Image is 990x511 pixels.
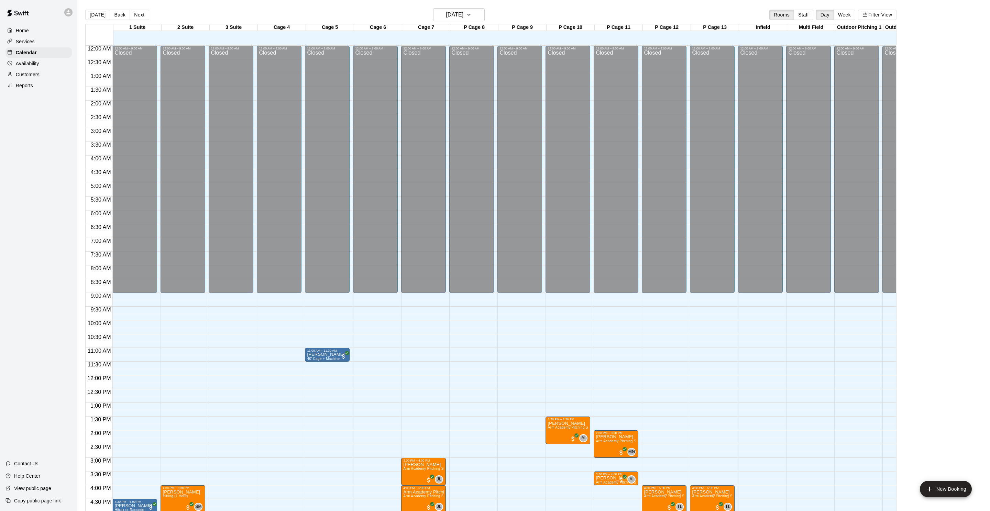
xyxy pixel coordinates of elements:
div: 12:00 AM – 9:00 AM: Closed [594,46,638,293]
span: Tyler Levine [726,503,732,511]
span: TL [677,503,682,510]
span: Arm Academy Pitching Session 1 Hour - Pitching [596,439,675,443]
p: Help Center [14,473,40,479]
div: P Cage 8 [450,24,498,31]
div: 12:00 AM – 9:00 AM: Closed [161,46,205,293]
p: Calendar [16,49,37,56]
div: Closed [788,50,829,295]
div: Johnnie Larossa [435,503,443,511]
a: Availability [5,58,72,69]
div: Services [5,36,72,47]
p: Services [16,38,35,45]
div: 12:00 AM – 9:00 AM: Closed [305,46,350,293]
span: All customers have paid [425,504,432,511]
button: Week [834,10,855,20]
span: 3:30 AM [89,142,113,148]
div: 12:00 AM – 9:00 AM: Closed [738,46,783,293]
span: All customers have paid [618,477,625,484]
span: 12:30 AM [86,59,113,65]
p: Reports [16,82,33,89]
div: 1 Suite [113,24,162,31]
div: Tyler Levine [675,503,684,511]
div: 12:00 AM – 9:00 AM [740,47,781,50]
div: 12:00 AM – 9:00 AM: Closed [834,46,879,293]
span: 5:30 AM [89,197,113,203]
span: Arm Academy Pitching Session 30 min - Pitching [596,480,675,484]
span: All customers have paid [714,504,721,511]
span: 12:30 PM [86,389,112,395]
div: 12:00 AM – 9:00 AM [259,47,299,50]
div: 3 Suite [210,24,258,31]
div: Closed [692,50,733,295]
div: 12:00 AM – 9:00 AM [884,47,925,50]
span: Steve Malvagna [197,503,202,511]
h6: [DATE] [446,10,463,20]
div: Closed [307,50,348,295]
div: Multi Field [787,24,835,31]
div: 3:30 PM – 4:00 PM: Arm Academy Pitching Session 30 min - Pitching [594,472,638,485]
div: 3:00 PM – 4:00 PM [403,459,444,462]
div: 12:00 AM – 9:00 AM [596,47,636,50]
span: All customers have paid [570,435,576,442]
div: Cage 7 [402,24,450,31]
div: 4:00 PM – 5:00 PM [163,486,203,490]
span: All customers have paid [618,449,625,456]
p: View public page [14,485,51,492]
span: 8:30 AM [89,279,113,285]
div: Closed [211,50,251,295]
div: Closed [644,50,684,295]
span: Andrew Imperatore [630,475,636,484]
div: 12:00 AM – 9:00 AM [692,47,733,50]
div: 12:00 AM – 9:00 AM: Closed [209,46,253,293]
span: All customers have paid [340,353,347,360]
div: 12:00 AM – 9:00 AM: Closed [546,46,590,293]
div: Closed [163,50,203,295]
a: Reports [5,80,72,91]
span: Johnnie Larossa [438,475,443,484]
div: Closed [259,50,299,295]
span: Hitting (1 Hour) [163,494,188,498]
span: 1:00 PM [89,403,113,409]
div: Steve Malvagna [194,503,202,511]
div: Outdoor Pitching 1 [835,24,883,31]
span: 2:30 PM [89,444,113,450]
button: Filter View [858,10,896,20]
p: Home [16,27,29,34]
div: 12:00 AM – 9:00 AM: Closed [786,46,831,293]
span: 5:00 AM [89,183,113,189]
div: Andrew Imperatore [579,434,587,442]
a: Home [5,25,72,36]
span: 10:30 AM [86,334,113,340]
div: Closed [836,50,877,295]
div: 11:00 AM – 11:30 AM: 40’ Cage + Machine [305,348,350,362]
div: P Cage 9 [498,24,547,31]
div: 12:00 AM – 9:00 AM: Closed [642,46,686,293]
span: 1:00 AM [89,73,113,79]
div: 12:00 AM – 9:00 AM: Closed [882,46,927,293]
span: 6:30 AM [89,224,113,230]
p: Availability [16,60,39,67]
div: 2 Suite [162,24,210,31]
span: 3:00 AM [89,128,113,134]
div: 2:00 PM – 3:00 PM: Arm Academy Pitching Session 1 Hour - Pitching [594,430,638,458]
div: 4:00 PM – 5:00 PM [403,486,444,490]
button: Rooms [769,10,794,20]
div: 4:30 PM – 5:00 PM [114,500,155,503]
span: Johnnie Larossa [438,503,443,511]
div: Cage 6 [354,24,402,31]
div: Closed [548,50,588,295]
div: 12:00 AM – 9:00 AM [499,47,540,50]
span: 11:00 AM [86,348,113,354]
span: 8:00 AM [89,265,113,271]
div: Closed [499,50,540,295]
div: Closed [355,50,396,295]
span: JL [437,476,441,483]
div: 11:00 AM – 11:30 AM [307,349,348,352]
span: 3:00 PM [89,458,113,464]
div: 12:00 AM – 9:00 AM: Closed [401,46,446,293]
div: Closed [596,50,636,295]
div: 12:00 AM – 9:00 AM: Closed [112,46,157,293]
div: 4:00 PM – 5:00 PM [692,486,733,490]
